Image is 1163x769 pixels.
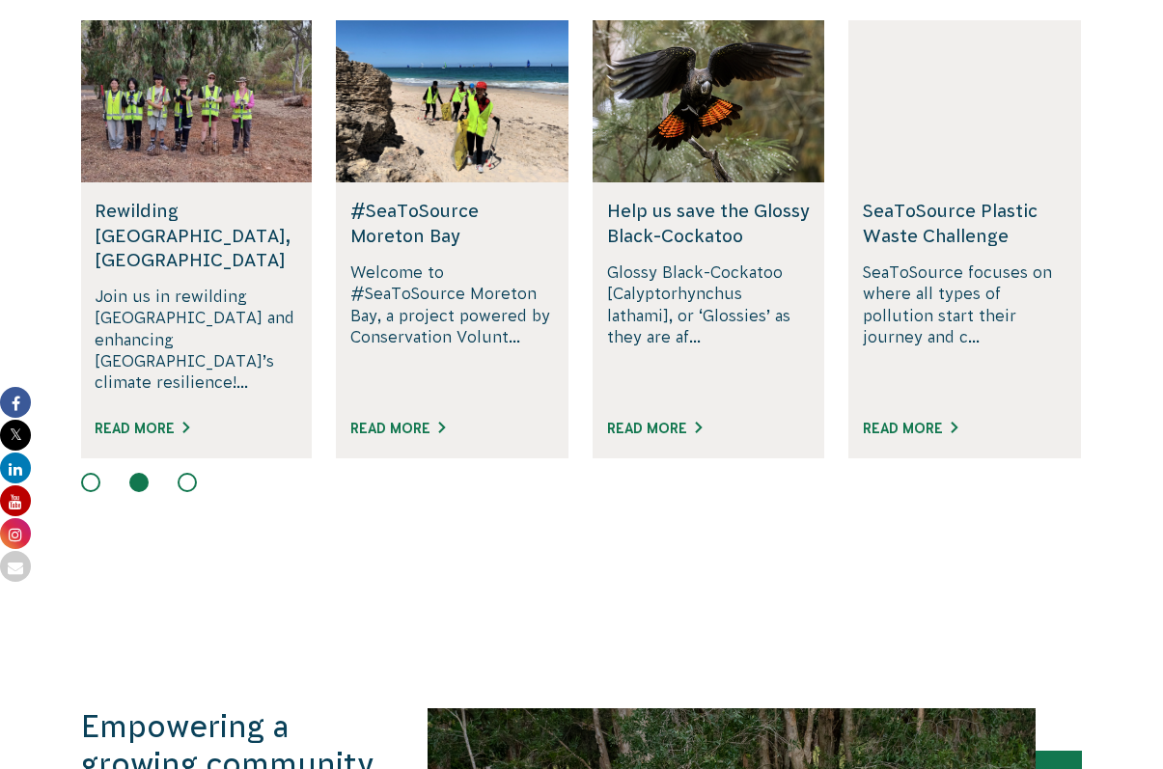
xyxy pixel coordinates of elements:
a: Read More [350,421,445,436]
a: Read More [863,421,957,436]
a: Read More [607,421,702,436]
h5: #SeaToSource Moreton Bay [350,199,554,247]
p: Glossy Black-Cockatoo [Calyptorhynchus lathami], or ‘Glossies’ as they are af... [607,261,811,397]
a: Read More [95,421,189,436]
h5: Rewilding [GEOGRAPHIC_DATA], [GEOGRAPHIC_DATA] [95,199,298,272]
p: Join us in rewilding [GEOGRAPHIC_DATA] and enhancing [GEOGRAPHIC_DATA]’s climate resilience!... [95,286,298,397]
p: SeaToSource focuses on where all types of pollution start their journey and c... [863,261,1066,397]
h5: SeaToSource Plastic Waste Challenge [863,199,1066,247]
p: Welcome to #SeaToSource Moreton Bay, a project powered by Conservation Volunt... [350,261,554,397]
h5: Help us save the Glossy Black-Cockatoo [607,199,811,247]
